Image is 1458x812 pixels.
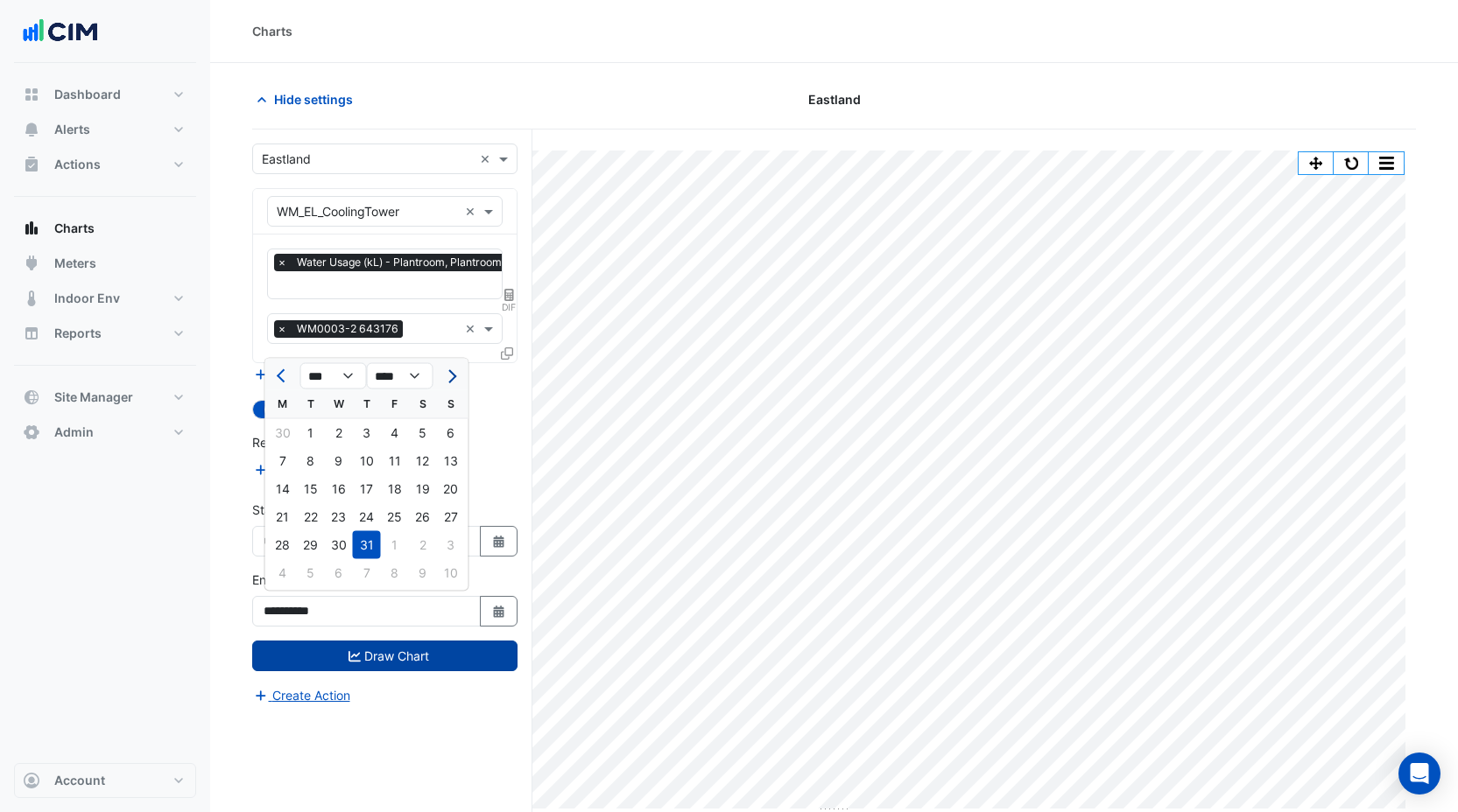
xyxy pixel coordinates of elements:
div: Thursday, July 17, 2025 [353,475,381,503]
span: Dashboard [54,86,121,103]
button: Admin [14,415,196,450]
button: More Options [1369,152,1404,174]
select: Select month [300,363,367,389]
div: 12 [409,447,437,475]
span: Reports [54,325,102,342]
div: Friday, July 25, 2025 [381,503,409,531]
div: Monday, June 30, 2025 [269,419,297,447]
div: 15 [297,475,325,503]
div: 10 [353,447,381,475]
span: Alerts [54,121,90,138]
div: Tuesday, July 1, 2025 [297,419,325,447]
div: 25 [381,503,409,531]
button: Add Reference Line [252,459,383,479]
button: Hide settings [252,84,364,115]
div: 28 [269,531,297,559]
div: Tuesday, July 29, 2025 [297,531,325,559]
fa-icon: Select Date [491,604,507,619]
span: Clear [465,202,480,220]
div: 13 [437,447,465,475]
label: Start Date [252,500,311,519]
div: Monday, August 4, 2025 [269,559,297,587]
div: 1 [297,419,325,447]
div: 30 [269,419,297,447]
button: Dashboard [14,77,196,112]
span: Admin [54,423,94,441]
div: Sunday, July 20, 2025 [437,475,465,503]
app-icon: Meters [23,255,40,272]
span: Meters [54,255,96,272]
span: Actions [54,156,101,173]
div: 3 [437,531,465,559]
div: Charts [252,22,292,40]
div: S [437,390,465,418]
div: Thursday, August 7, 2025 [353,559,381,587]
button: Alerts [14,112,196,147]
app-icon: Admin [23,423,40,441]
div: 23 [325,503,353,531]
div: 19 [409,475,437,503]
div: 8 [297,447,325,475]
div: 7 [269,447,297,475]
span: × [274,254,290,271]
div: 9 [325,447,353,475]
div: Thursday, July 31, 2025 [353,531,381,559]
div: Tuesday, July 22, 2025 [297,503,325,531]
div: Wednesday, August 6, 2025 [325,559,353,587]
div: 5 [409,419,437,447]
div: Saturday, July 12, 2025 [409,447,437,475]
app-icon: Actions [23,156,40,173]
div: Thursday, July 3, 2025 [353,419,381,447]
div: Wednesday, July 23, 2025 [325,503,353,531]
div: Friday, July 11, 2025 [381,447,409,475]
div: Sunday, July 27, 2025 [437,503,465,531]
div: Monday, July 28, 2025 [269,531,297,559]
div: Saturday, August 9, 2025 [409,559,437,587]
button: Previous month [272,362,293,390]
div: 29 [297,531,325,559]
span: Account [54,772,105,789]
div: M [269,390,297,418]
app-icon: Charts [23,220,40,237]
div: 17 [353,475,381,503]
div: 6 [437,419,465,447]
div: 27 [437,503,465,531]
app-icon: Site Manager [23,388,40,406]
div: Sunday, July 13, 2025 [437,447,465,475]
div: 6 [325,559,353,587]
div: Thursday, July 24, 2025 [353,503,381,531]
div: 1 [381,531,409,559]
div: 9 [409,559,437,587]
div: W [325,390,353,418]
button: Actions [14,147,196,182]
button: Reset [1334,152,1369,174]
div: Friday, July 18, 2025 [381,475,409,503]
span: Hide settings [274,90,353,108]
div: Friday, July 4, 2025 [381,419,409,447]
button: Add Equipment [252,364,358,384]
div: Tuesday, August 5, 2025 [297,559,325,587]
button: Next month [440,362,461,390]
app-icon: Dashboard [23,86,40,103]
div: Sunday, July 6, 2025 [437,419,465,447]
span: WM0003-2 643176 [292,320,403,338]
div: 2 [409,531,437,559]
div: 21 [269,503,297,531]
div: Friday, August 8, 2025 [381,559,409,587]
span: Charts [54,220,95,237]
span: × [274,320,290,338]
span: Eastland [808,90,861,108]
div: 2 [325,419,353,447]
div: Wednesday, July 2, 2025 [325,419,353,447]
div: 10 [437,559,465,587]
div: 7 [353,559,381,587]
div: Sunday, August 10, 2025 [437,559,465,587]
div: 16 [325,475,353,503]
app-icon: Reports [23,325,40,342]
app-icon: Alerts [23,121,40,138]
img: Company Logo [21,14,100,49]
span: Clone Favourites and Tasks from this Equipment to other Equipment [501,346,513,360]
div: 3 [353,419,381,447]
div: Saturday, July 19, 2025 [409,475,437,503]
div: Sunday, August 3, 2025 [437,531,465,559]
